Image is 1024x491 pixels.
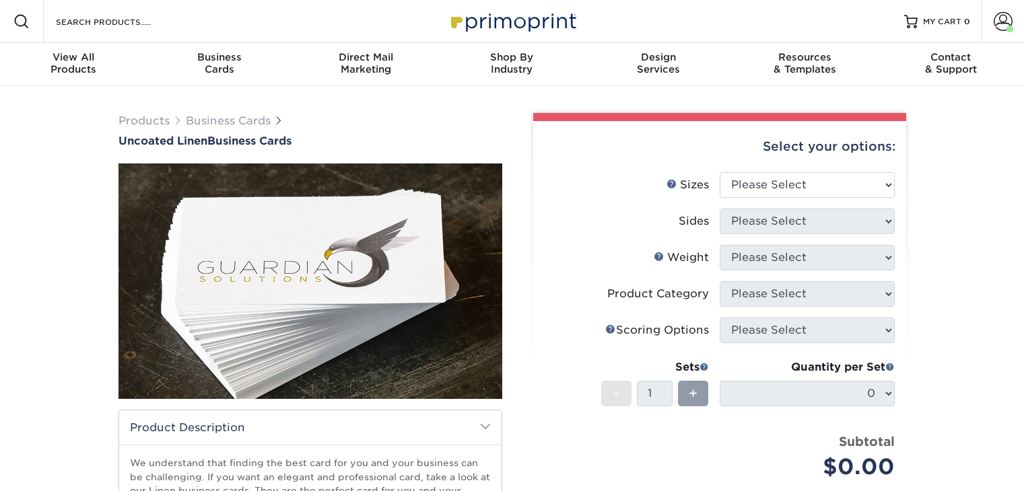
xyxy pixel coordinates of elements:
div: Select your options: [544,121,895,172]
span: Shop By [439,51,585,63]
div: Sizes [667,177,709,193]
a: BusinessCards [146,43,292,86]
span: Design [585,51,731,63]
span: Uncoated Linen [118,135,207,147]
div: Marketing [293,51,439,75]
a: DesignServices [585,43,731,86]
div: Cards [146,51,292,75]
input: SEARCH PRODUCTS..... [55,13,186,30]
div: Scoring Options [605,322,709,338]
div: Services [585,51,731,75]
span: - [613,383,619,404]
span: + [689,383,697,404]
img: Primoprint [445,7,580,36]
div: Sides [679,213,709,229]
span: Business [146,51,292,63]
h1: Business Cards [118,135,502,147]
span: 0 [964,17,970,26]
div: Weight [654,250,709,266]
span: Direct Mail [293,51,439,63]
a: Resources& Templates [731,43,877,86]
span: Resources [731,51,877,63]
h2: Product Description [119,410,502,445]
a: Contact& Support [878,43,1024,86]
span: Contact [878,51,1024,63]
div: Sets [601,359,709,375]
img: Uncoated Linen 01 [118,89,502,473]
a: Products [118,114,170,127]
a: Uncoated LinenBusiness Cards [118,135,502,147]
div: Quantity per Set [720,359,895,375]
div: $0.00 [730,451,895,483]
a: Direct MailMarketing [293,43,439,86]
span: MY CART [923,16,961,28]
a: Shop ByIndustry [439,43,585,86]
div: & Support [878,51,1024,75]
div: Product Category [607,286,709,302]
strong: Subtotal [839,434,895,449]
a: Business Cards [186,114,271,127]
div: & Templates [731,51,877,75]
div: Industry [439,51,585,75]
